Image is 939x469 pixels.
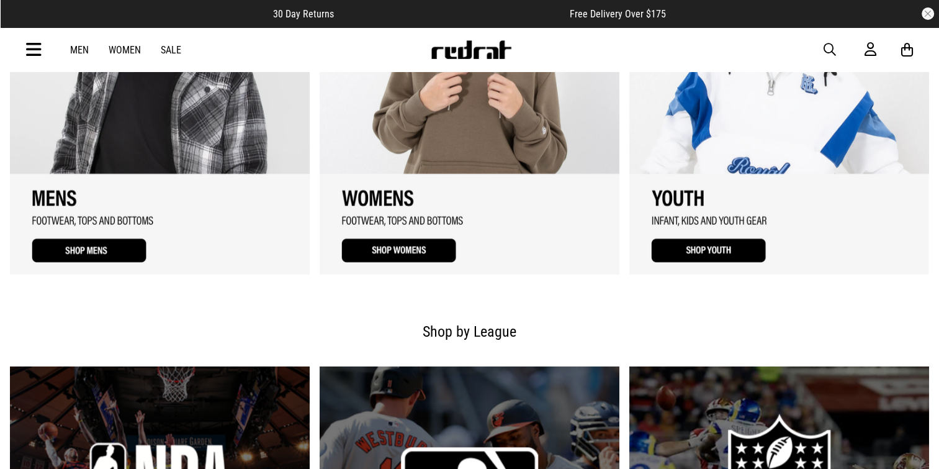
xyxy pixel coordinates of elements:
[359,7,545,20] iframe: Customer reviews powered by Trustpilot
[430,40,512,59] img: Redrat logo
[109,44,141,56] a: Women
[70,44,89,56] a: Men
[570,8,666,20] span: Free Delivery Over $175
[273,8,334,20] span: 30 Day Returns
[161,44,181,56] a: Sale
[10,5,47,42] button: Open LiveChat chat widget
[20,319,919,344] h2: Shop by League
